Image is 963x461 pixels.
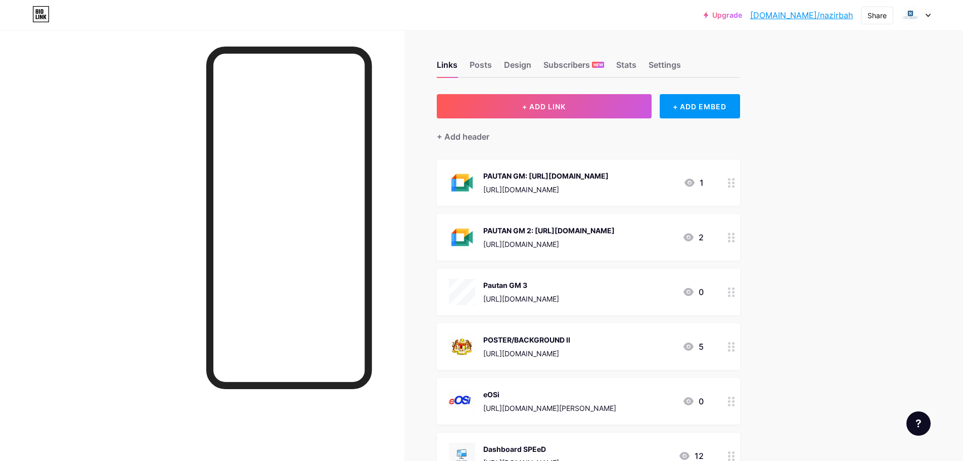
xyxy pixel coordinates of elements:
div: Settings [649,59,681,77]
div: 0 [682,395,704,407]
div: eOSi [483,389,616,400]
div: + Add header [437,131,489,143]
div: Design [504,59,531,77]
div: [URL][DOMAIN_NAME] [483,184,609,195]
div: [URL][DOMAIN_NAME][PERSON_NAME] [483,403,616,413]
div: 1 [683,177,704,189]
div: 0 [682,286,704,298]
div: Subscribers [543,59,604,77]
div: PAUTAN GM: [URL][DOMAIN_NAME] [483,171,609,181]
div: [URL][DOMAIN_NAME] [483,239,615,249]
div: 2 [682,231,704,243]
button: + ADD LINK [437,94,652,118]
div: [URL][DOMAIN_NAME] [483,348,570,359]
img: PAUTAN GM: https://meet.google.com/zmp-vudh-ubn [449,170,475,196]
div: Stats [616,59,636,77]
img: POSTER/BACKGROUND II [449,333,475,360]
a: Upgrade [704,11,742,19]
a: [DOMAIN_NAME]/nazirbah [750,9,853,21]
span: + ADD LINK [522,102,566,111]
div: + ADD EMBED [660,94,740,118]
div: PAUTAN GM 2: [URL][DOMAIN_NAME] [483,225,615,236]
div: Links [437,59,457,77]
div: Share [867,10,887,21]
div: Posts [470,59,492,77]
img: nazir baharu [901,6,920,25]
div: Dashboard SPEeD [483,444,559,454]
span: NEW [593,62,603,68]
img: PAUTAN GM 2: https://meet.google.com/jvm-bgyy-uvp [449,224,475,250]
img: eOSi [449,388,475,414]
div: 5 [682,341,704,353]
div: POSTER/BACKGROUND II [483,334,570,345]
div: [URL][DOMAIN_NAME] [483,294,559,304]
div: Pautan GM 3 [483,280,559,290]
